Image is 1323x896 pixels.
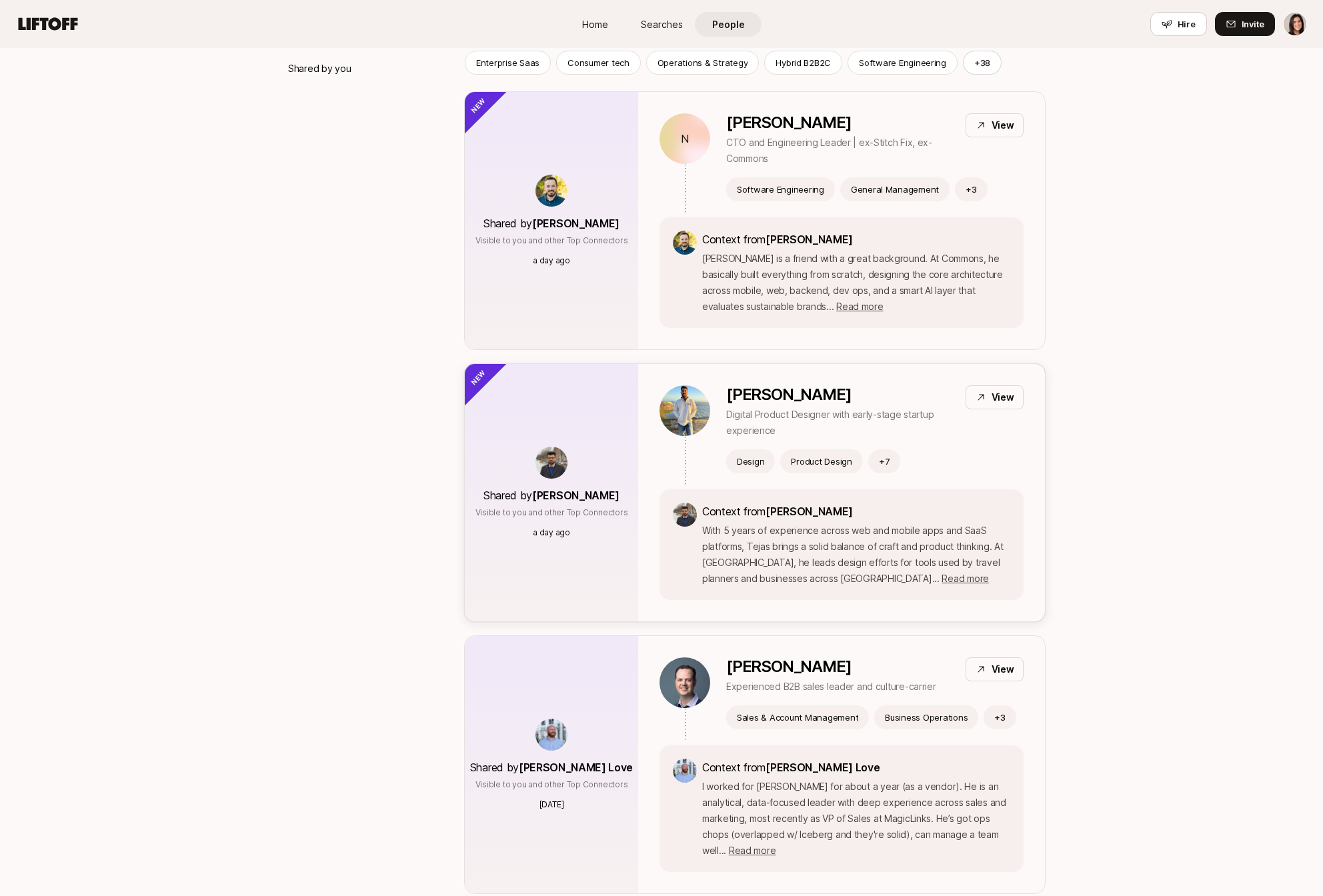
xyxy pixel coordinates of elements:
[726,657,936,676] p: [PERSON_NAME]
[464,635,1046,894] a: Shared by[PERSON_NAME] LoveVisible to you and other Top Connectors[DATE][PERSON_NAME]Experienced ...
[726,679,936,695] p: Experienced B2B sales leader and culture-carrier
[561,12,628,37] a: Home
[1150,12,1207,36] button: Hire
[582,17,608,31] span: Home
[532,217,619,230] span: [PERSON_NAME]
[288,61,351,77] p: Shared by you
[1242,17,1264,31] span: Invite
[737,455,764,468] p: Design
[475,779,628,791] p: Visible to you and other Top Connectors
[702,759,1010,776] p: Context from
[539,799,564,811] p: [DATE]
[885,711,968,724] p: Business Operations
[702,251,1010,315] p: [PERSON_NAME] is a friend with a great background. At Commons, he basically built everything from...
[695,12,762,37] a: People
[726,407,955,439] p: Digital Product Designer with early-stage startup experience
[702,779,1010,859] p: I worked for [PERSON_NAME] for about a year (as a vendor). He is an analytical, data-focused lead...
[984,705,1016,729] button: +3
[532,489,619,502] span: [PERSON_NAME]
[659,385,710,436] img: 2e5c13dd_5487_4ead_b453_9670a157f0ff.jpg
[992,117,1014,133] p: View
[533,255,570,267] p: a day ago
[464,91,1046,350] a: Shared by[PERSON_NAME]Visible to you and other Top Connectorsa day agoN[PERSON_NAME]CTO and Engin...
[776,56,831,69] p: Hybrid B2B2C
[702,231,1010,248] p: Context from
[681,131,689,147] p: N
[992,389,1014,405] p: View
[737,711,858,724] p: Sales & Account Management
[1284,13,1306,35] img: Eleanor Morgan
[659,657,710,708] img: c2cce73c_cf4b_4b36_b39f_f219c48f45f2.jpg
[673,759,697,783] img: b72c8261_0d4d_4a50_aadc_a05c176bc497.jpg
[533,527,570,539] p: a day ago
[859,56,946,69] p: Software Engineering
[766,233,853,246] span: [PERSON_NAME]
[836,301,883,312] span: Read more
[766,505,853,518] span: [PERSON_NAME]
[535,719,567,751] img: b72c8261_0d4d_4a50_aadc_a05c176bc497.jpg
[1283,12,1307,36] button: Eleanor Morgan
[673,503,697,527] img: bd4da4d7_5cf5_45b3_8595_1454a3ab2b2e.jpg
[483,487,619,504] p: Shared by
[1215,12,1275,36] button: Invite
[442,69,508,135] div: New
[535,447,567,479] img: bd4da4d7_5cf5_45b3_8595_1454a3ab2b2e.jpg
[851,183,939,196] p: General Management
[726,135,955,167] p: CTO and Engineering Leader | ex-Stitch Fix, ex-Commons
[442,341,508,407] div: New
[992,661,1014,677] p: View
[1178,17,1196,31] span: Hire
[475,235,628,247] p: Visible to you and other Top Connectors
[673,231,697,255] img: 94ddba96_162a_4062_a6fe_bdab82155b16.jpg
[476,56,539,69] p: Enterprise Saas
[519,761,633,774] span: [PERSON_NAME] Love
[791,455,852,468] p: Product Design
[535,175,567,207] img: 94ddba96_162a_4062_a6fe_bdab82155b16.jpg
[628,12,695,37] a: Searches
[726,385,955,404] p: [PERSON_NAME]
[955,177,988,201] button: +3
[766,761,880,774] span: [PERSON_NAME] Love
[712,17,745,31] span: People
[702,503,1010,520] p: Context from
[470,759,633,776] p: Shared by
[726,113,955,132] p: [PERSON_NAME]
[737,183,824,196] p: Software Engineering
[868,449,901,473] button: +7
[942,573,988,584] span: Read more
[475,507,628,519] p: Visible to you and other Top Connectors
[702,523,1010,587] p: With 5 years of experience across web and mobile apps and SaaS platforms, Tejas brings a solid ba...
[464,363,1046,622] a: Shared by[PERSON_NAME]Visible to you and other Top Connectorsa day ago[PERSON_NAME]Digital Produc...
[567,56,629,69] p: Consumer tech
[483,215,619,232] p: Shared by
[641,17,683,31] span: Searches
[963,51,1002,75] button: +38
[657,56,748,69] p: Operations & Strategy
[729,845,776,856] span: Read more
